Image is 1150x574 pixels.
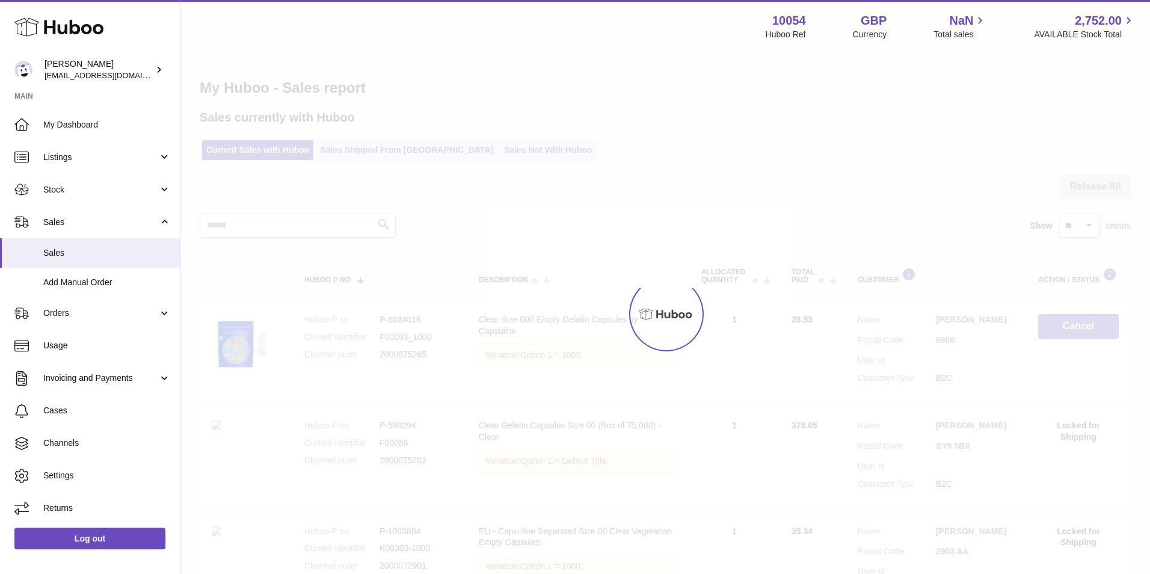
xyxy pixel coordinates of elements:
span: Sales [43,217,158,228]
div: Huboo Ref [766,29,806,40]
strong: GBP [861,13,887,29]
span: AVAILABLE Stock Total [1034,29,1136,40]
span: Stock [43,184,158,196]
span: Orders [43,307,158,319]
span: My Dashboard [43,119,171,131]
span: Total sales [933,29,987,40]
span: Listings [43,152,158,163]
span: Returns [43,502,171,514]
span: [EMAIL_ADDRESS][DOMAIN_NAME] [45,70,177,80]
img: internalAdmin-10054@internal.huboo.com [14,61,32,79]
span: Sales [43,247,171,259]
strong: 10054 [772,13,806,29]
span: Invoicing and Payments [43,372,158,384]
div: Currency [853,29,887,40]
span: NaN [949,13,973,29]
span: Usage [43,340,171,351]
a: Log out [14,528,165,549]
span: Add Manual Order [43,277,171,288]
a: NaN Total sales [933,13,987,40]
span: 2,752.00 [1075,13,1122,29]
a: 2,752.00 AVAILABLE Stock Total [1034,13,1136,40]
span: Channels [43,437,171,449]
span: Settings [43,470,171,481]
div: [PERSON_NAME] [45,58,153,81]
span: Cases [43,405,171,416]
